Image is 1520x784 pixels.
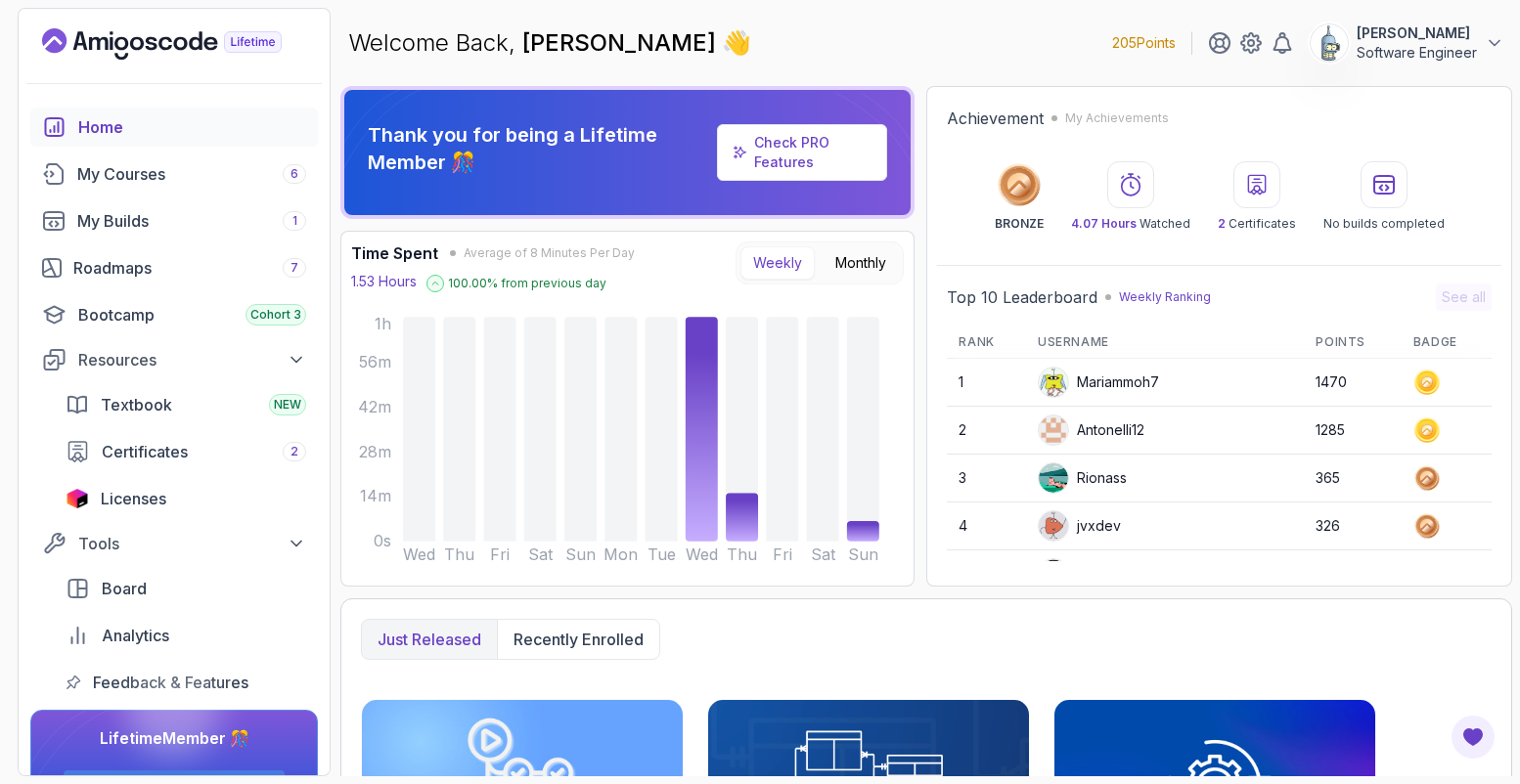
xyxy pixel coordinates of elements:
[42,28,327,60] a: Landing page
[78,348,306,371] div: Resources
[101,393,172,416] span: Textbook
[1039,368,1068,397] img: default monster avatar
[66,489,89,508] img: jetbrains icon
[348,27,751,59] p: Welcome Back,
[358,398,391,416] tspan: 42m
[359,353,391,371] tspan: 56m
[30,526,318,561] button: Tools
[1310,23,1504,63] button: user profile image[PERSON_NAME]Software Engineer
[30,248,318,287] a: roadmaps
[1119,289,1211,305] p: Weekly Ranking
[291,166,298,182] span: 6
[1039,415,1068,445] img: user profile image
[54,569,318,608] a: board
[1450,714,1497,761] button: Open Feedback Button
[823,246,899,280] button: Monthly
[30,108,318,147] a: home
[848,545,878,564] tspan: Sun
[1071,216,1190,232] p: Watched
[1323,216,1445,232] p: No builds completed
[754,134,829,170] a: Check PRO Features
[947,502,1026,550] td: 4
[1038,414,1144,446] div: Antonelli12
[362,620,497,659] button: Just released
[30,342,318,377] button: Resources
[1026,327,1304,359] th: Username
[54,663,318,702] a: feedback
[292,213,297,229] span: 1
[604,545,639,564] tspan: Mon
[78,115,306,139] div: Home
[1357,23,1477,43] p: [PERSON_NAME]
[811,545,836,564] tspan: Sat
[1038,367,1159,398] div: Mariammoh7
[947,455,1026,502] td: 3
[250,307,301,323] span: Cohort 3
[448,276,606,291] p: 100.00 % from previous day
[947,407,1026,455] td: 2
[648,545,676,564] tspan: Tue
[947,285,1097,309] h2: Top 10 Leaderboard
[1039,511,1068,541] img: default monster avatar
[444,545,474,564] tspan: Thu
[374,533,391,551] tspan: 0s
[947,107,1044,130] h2: Achievement
[30,295,318,334] a: bootcamp
[995,216,1044,232] p: BRONZE
[1039,463,1068,493] img: user profile image
[727,545,757,564] tspan: Thu
[514,628,644,651] p: Recently enrolled
[1038,510,1121,542] div: jvxdev
[1218,216,1226,231] span: 2
[375,315,391,333] tspan: 1h
[464,245,635,261] span: Average of 8 Minutes Per Day
[1039,559,1068,588] img: user profile image
[378,628,481,651] p: Just released
[522,28,722,57] span: [PERSON_NAME]
[1038,558,1180,589] div: loftyeagle5a591
[403,545,435,564] tspan: Wed
[291,260,298,276] span: 7
[722,27,751,59] span: 👋
[360,488,391,506] tspan: 14m
[1304,327,1402,359] th: Points
[274,397,301,413] span: NEW
[490,545,510,564] tspan: Fri
[1357,43,1477,63] p: Software Engineer
[54,616,318,655] a: analytics
[30,201,318,240] a: builds
[54,479,318,518] a: licenses
[947,359,1026,407] td: 1
[947,550,1026,598] td: 5
[351,241,438,265] h3: Time Spent
[54,385,318,424] a: textbook
[1112,33,1176,53] p: 205 Points
[1402,327,1492,359] th: Badge
[77,162,306,186] div: My Courses
[740,246,815,280] button: Weekly
[1038,462,1127,494] div: Rionass
[1304,455,1402,502] td: 365
[1304,359,1402,407] td: 1470
[102,624,169,647] span: Analytics
[1218,216,1296,232] p: Certificates
[1436,283,1492,311] button: See all
[102,440,188,463] span: Certificates
[1065,110,1169,126] p: My Achievements
[717,124,888,181] a: Check PRO Features
[1071,216,1137,231] span: 4.07 Hours
[78,532,306,555] div: Tools
[686,545,718,564] tspan: Wed
[773,545,792,564] tspan: Fri
[1304,407,1402,455] td: 1285
[1311,24,1348,62] img: user profile image
[351,272,417,291] p: 1.53 Hours
[368,121,709,176] p: Thank you for being a Lifetime Member 🎊
[1304,502,1402,550] td: 326
[565,545,596,564] tspan: Sun
[947,327,1026,359] th: Rank
[1304,550,1402,598] td: 245
[73,256,306,280] div: Roadmaps
[77,209,306,233] div: My Builds
[528,545,554,564] tspan: Sat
